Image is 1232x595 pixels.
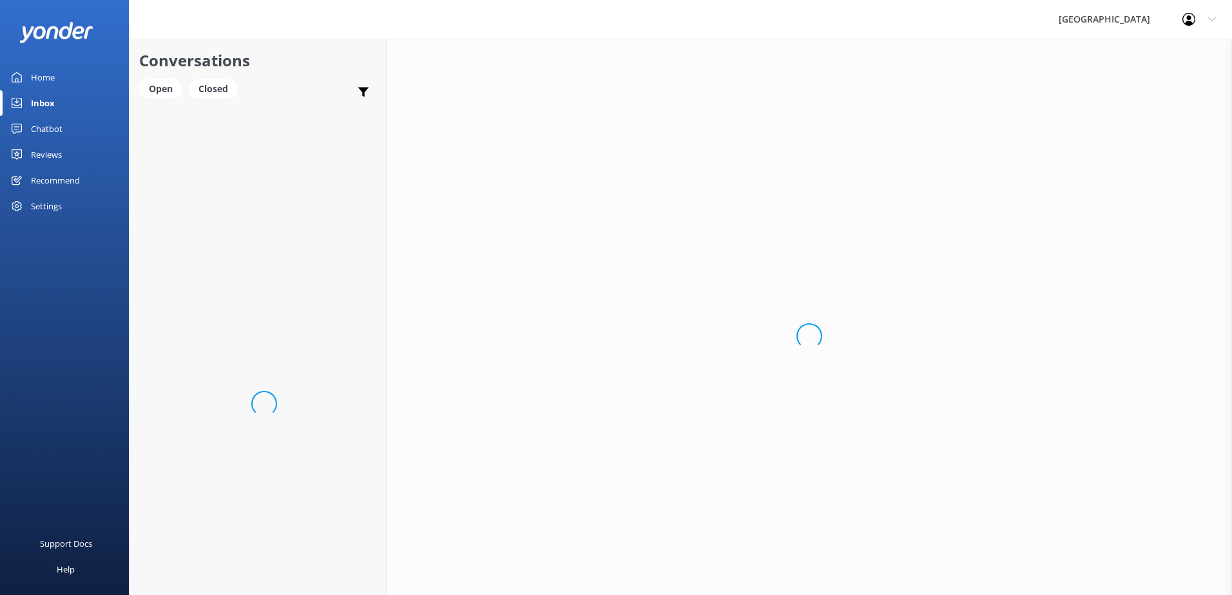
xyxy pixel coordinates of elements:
[57,556,75,582] div: Help
[139,81,189,95] a: Open
[31,193,62,219] div: Settings
[19,22,93,43] img: yonder-white-logo.png
[139,79,182,99] div: Open
[139,48,376,73] h2: Conversations
[31,64,55,90] div: Home
[189,79,238,99] div: Closed
[189,81,244,95] a: Closed
[31,90,55,116] div: Inbox
[31,116,63,142] div: Chatbot
[31,142,62,167] div: Reviews
[31,167,80,193] div: Recommend
[40,531,92,556] div: Support Docs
